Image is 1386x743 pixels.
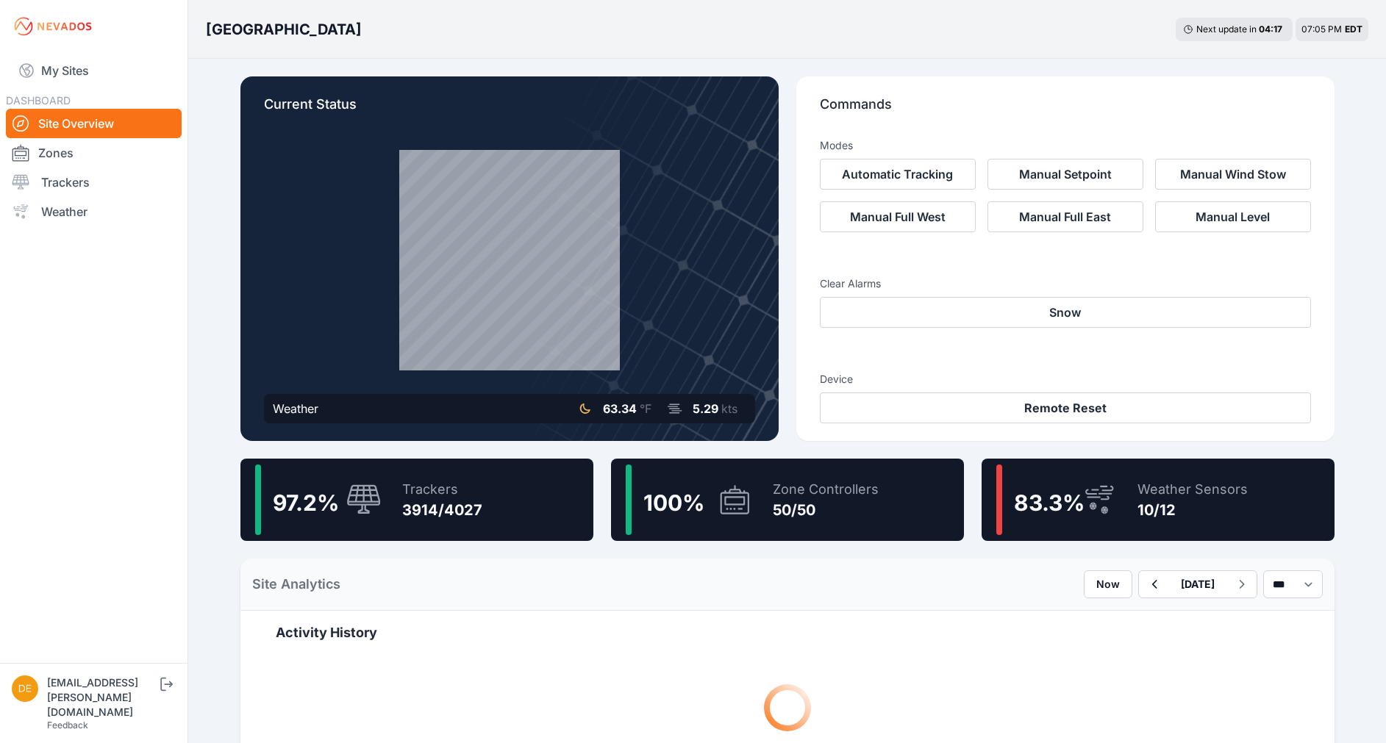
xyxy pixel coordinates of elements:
h2: Site Analytics [252,574,340,595]
div: 50/50 [773,500,879,520]
span: DASHBOARD [6,94,71,107]
a: Trackers [6,168,182,197]
div: 04 : 17 [1259,24,1285,35]
span: °F [640,401,651,416]
button: [DATE] [1169,571,1226,597]
a: My Sites [6,53,182,88]
a: Weather [6,197,182,226]
a: 100%Zone Controllers50/50 [611,459,964,541]
button: Manual Full East [987,201,1143,232]
div: Zone Controllers [773,479,879,500]
button: Snow [820,297,1311,328]
h3: Clear Alarms [820,276,1311,291]
span: 07:05 PM [1301,24,1342,35]
button: Automatic Tracking [820,159,976,190]
div: Weather Sensors [1137,479,1248,500]
h3: [GEOGRAPHIC_DATA] [206,19,362,40]
a: 83.3%Weather Sensors10/12 [982,459,1335,541]
span: kts [721,401,737,416]
div: Trackers [402,479,482,500]
h2: Activity History [276,622,1299,643]
p: Current Status [264,94,755,126]
span: 100 % [643,489,704,516]
a: Site Overview [6,109,182,138]
div: Weather [273,400,318,417]
a: Feedback [47,719,88,731]
p: Commands [820,94,1311,126]
button: Manual Level [1155,201,1311,232]
div: [EMAIL_ADDRESS][PERSON_NAME][DOMAIN_NAME] [47,675,157,719]
span: 63.34 [603,401,637,416]
span: 83.3 % [1014,489,1085,516]
button: Manual Setpoint [987,159,1143,190]
div: 3914/4027 [402,500,482,520]
img: devin.martin@nevados.solar [12,675,38,702]
img: Nevados [12,15,94,38]
h3: Device [820,372,1311,387]
span: Next update in [1196,24,1257,35]
nav: Breadcrumb [206,10,362,49]
span: 5.29 [693,401,718,416]
div: 10/12 [1137,500,1248,520]
button: Remote Reset [820,392,1311,423]
a: Zones [6,138,182,168]
button: Manual Wind Stow [1155,159,1311,190]
span: 97.2 % [273,489,339,516]
h3: Modes [820,138,853,153]
span: EDT [1345,24,1362,35]
button: Manual Full West [820,201,976,232]
button: Now [1084,570,1132,598]
a: 97.2%Trackers3914/4027 [240,459,593,541]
